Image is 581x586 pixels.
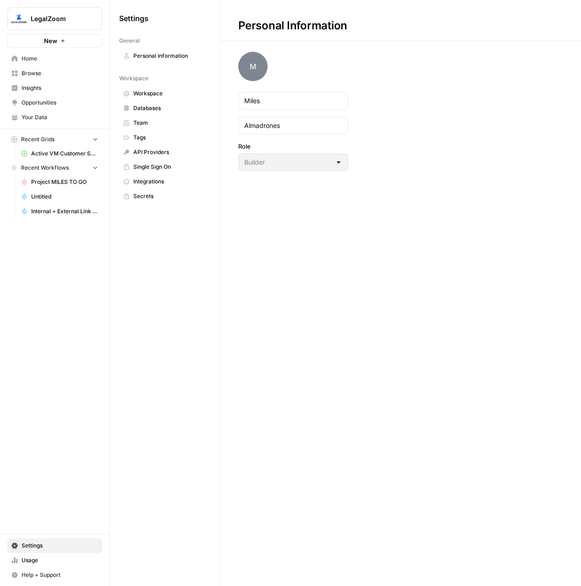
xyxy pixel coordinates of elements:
[31,207,98,216] span: Internal + External Link Addition
[7,66,102,81] a: Browse
[44,36,57,45] span: New
[22,55,98,63] span: Home
[119,174,210,189] a: Integrations
[119,145,210,160] a: API Providers
[133,133,206,142] span: Tags
[119,130,210,145] a: Tags
[22,84,98,92] span: Insights
[11,11,27,27] img: LegalZoom Logo
[7,553,102,568] a: Usage
[238,142,348,151] label: Role
[133,192,206,200] span: Secrets
[133,89,206,98] span: Workspace
[7,34,102,48] button: New
[119,116,210,130] a: Team
[133,177,206,186] span: Integrations
[133,104,206,112] span: Databases
[119,101,210,116] a: Databases
[31,149,98,158] span: Active VM Customer Sorting
[133,148,206,156] span: API Providers
[7,7,102,30] button: Workspace: LegalZoom
[119,189,210,204] a: Secrets
[7,133,102,146] button: Recent Grids
[31,14,86,23] span: LegalZoom
[119,160,210,174] a: Single Sign On
[7,95,102,110] a: Opportunities
[17,189,102,204] a: Untitled
[7,81,102,95] a: Insights
[7,51,102,66] a: Home
[21,164,69,172] span: Recent Workflows
[220,18,366,33] div: Personal Information
[31,178,98,186] span: Project MILES TO GO
[133,119,206,127] span: Team
[22,99,98,107] span: Opportunities
[119,37,140,45] span: General
[133,52,206,60] span: Personal Information
[238,52,268,81] span: M
[17,175,102,189] a: Project MILES TO GO
[22,556,98,564] span: Usage
[119,13,148,24] span: Settings
[22,542,98,550] span: Settings
[17,146,102,161] a: Active VM Customer Sorting
[21,135,55,144] span: Recent Grids
[31,193,98,201] span: Untitled
[133,163,206,171] span: Single Sign On
[7,161,102,175] button: Recent Workflows
[119,74,148,83] span: Workspace
[119,86,210,101] a: Workspace
[22,571,98,579] span: Help + Support
[22,113,98,122] span: Your Data
[22,69,98,77] span: Browse
[7,538,102,553] a: Settings
[7,110,102,125] a: Your Data
[119,49,210,63] a: Personal Information
[17,204,102,219] a: Internal + External Link Addition
[7,568,102,582] button: Help + Support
